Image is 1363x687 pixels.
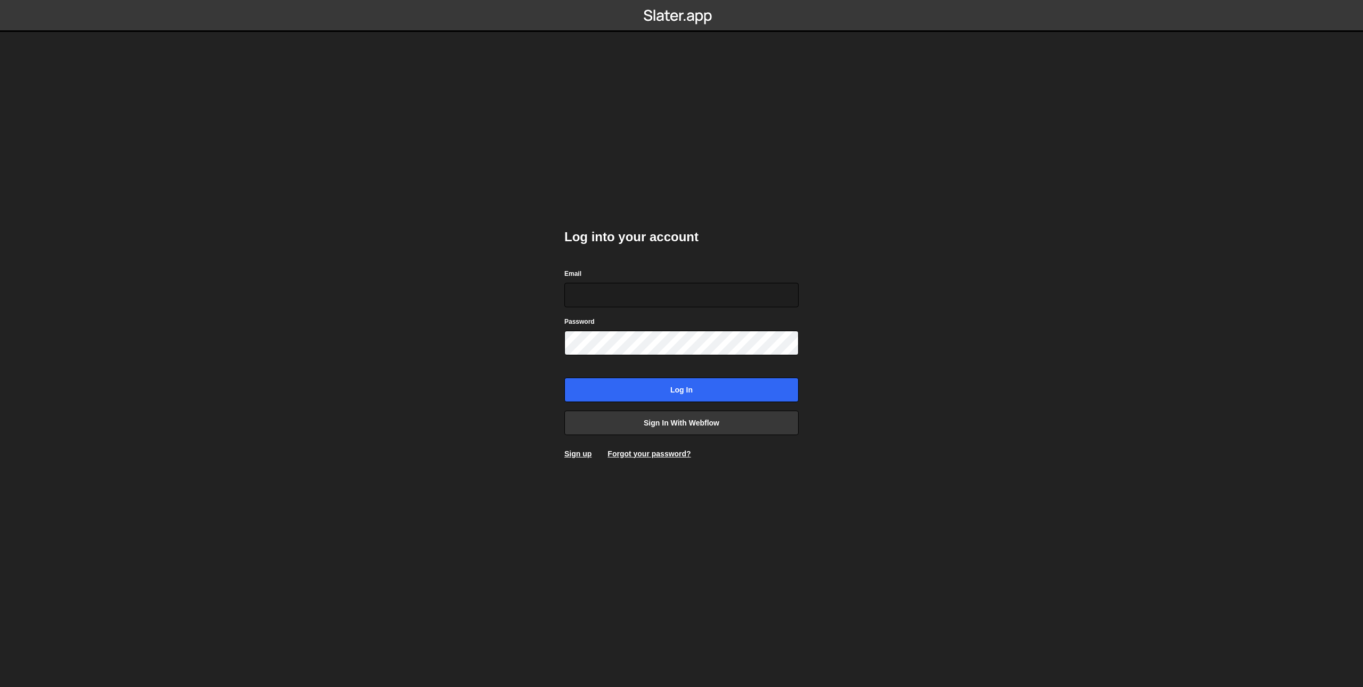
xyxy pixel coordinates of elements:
[564,378,799,402] input: Log in
[564,268,581,279] label: Email
[564,411,799,435] a: Sign in with Webflow
[607,449,691,458] a: Forgot your password?
[564,449,592,458] a: Sign up
[564,316,595,327] label: Password
[564,228,799,246] h2: Log into your account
